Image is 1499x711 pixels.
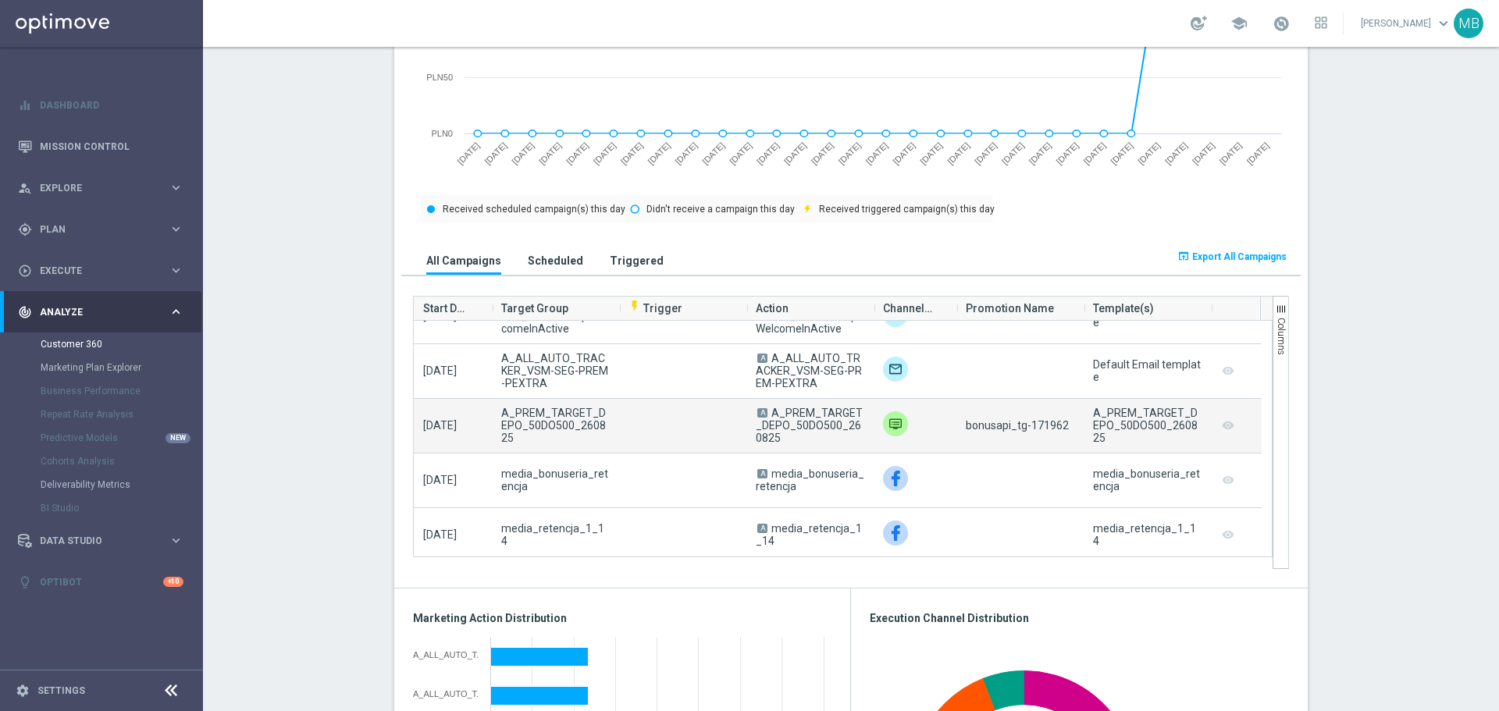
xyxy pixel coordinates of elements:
[883,357,908,382] img: Target group only
[728,140,753,166] text: [DATE]
[41,403,201,426] div: Repeat Rate Analysis
[40,84,183,126] a: Dashboard
[431,129,453,138] text: PLN0
[426,73,453,82] text: PLN50
[17,223,184,236] button: gps_fixed Plan keyboard_arrow_right
[18,305,169,319] div: Analyze
[756,522,862,547] span: media_retencja_1_14
[1163,140,1189,166] text: [DATE]
[501,522,610,547] span: media_retencja_1_14
[883,293,935,324] span: Channel(s)
[18,561,183,603] div: Optibot
[16,684,30,698] i: settings
[757,469,767,478] span: A
[18,534,169,548] div: Data Studio
[501,467,610,492] span: media_bonuseria_retencja
[756,407,863,444] span: A_PREM_TARGET_DEPO_50DO500_260825
[423,293,470,324] span: Start Date
[646,140,672,166] text: [DATE]
[41,356,201,379] div: Marketing Plan Explorer
[1093,467,1202,492] div: media_bonuseria_retencja
[18,84,183,126] div: Dashboard
[1109,140,1134,166] text: [DATE]
[413,689,479,699] div: A_ALL_AUTO_TRACKER_VSM-SEG-PREM-PEXTRA
[41,332,201,356] div: Customer 360
[18,222,169,236] div: Plan
[17,140,184,153] button: Mission Control
[40,266,169,276] span: Execute
[819,204,995,215] text: Received triggered campaign(s) this day
[17,306,184,318] div: track_changes Analyze keyboard_arrow_right
[757,354,767,363] span: A
[40,308,169,317] span: Analyze
[757,524,767,533] span: A
[537,140,563,166] text: [DATE]
[564,140,590,166] text: [DATE]
[423,528,457,541] span: [DATE]
[17,535,184,547] button: Data Studio keyboard_arrow_right
[973,140,999,166] text: [DATE]
[883,411,908,436] img: Private message
[40,536,169,546] span: Data Studio
[17,576,184,588] div: lightbulb Optibot +10
[41,496,201,520] div: BI Studio
[1081,140,1107,166] text: [DATE]
[757,408,767,418] span: A
[1230,15,1248,32] span: school
[524,246,587,275] button: Scheduled
[1191,140,1216,166] text: [DATE]
[1245,140,1271,166] text: [DATE]
[673,140,699,166] text: [DATE]
[945,140,971,166] text: [DATE]
[423,474,457,486] span: [DATE]
[1093,522,1202,547] div: media_retencja_1_14
[422,246,505,275] button: All Campaigns
[41,426,201,450] div: Predictive Models
[1093,407,1202,444] div: A_PREM_TARGET_DEPO_50DO500_260825
[40,126,183,167] a: Mission Control
[918,140,944,166] text: [DATE]
[501,293,568,324] span: Target Group
[756,293,789,324] span: Action
[18,181,32,195] i: person_search
[17,99,184,112] button: equalizer Dashboard
[606,246,668,275] button: Triggered
[966,419,1069,432] span: bonusapi_tg-171962
[18,305,32,319] i: track_changes
[41,338,162,350] a: Customer 360
[883,521,908,546] img: Facebook Custom Audience
[863,140,889,166] text: [DATE]
[482,140,508,166] text: [DATE]
[883,466,908,491] div: Facebook Custom Audience
[1276,318,1287,355] span: Columns
[163,577,183,587] div: +10
[1435,15,1452,32] span: keyboard_arrow_down
[18,181,169,195] div: Explore
[810,140,835,166] text: [DATE]
[17,265,184,277] button: play_circle_outline Execute keyboard_arrow_right
[443,204,625,215] text: Received scheduled campaign(s) this day
[41,473,201,496] div: Deliverability Metrics
[1218,140,1244,166] text: [DATE]
[426,254,501,268] h3: All Campaigns
[756,467,864,492] span: media_bonuseria_retencja
[592,140,618,166] text: [DATE]
[17,182,184,194] button: person_search Explore keyboard_arrow_right
[18,264,169,278] div: Execute
[423,419,457,432] span: [DATE]
[41,478,162,491] a: Deliverability Metrics
[501,352,610,389] span: A_ALL_AUTO_TRACKER_VSM-SEG-PREM-PEXTRA
[169,304,183,319] i: keyboard_arrow_right
[1055,140,1081,166] text: [DATE]
[837,140,863,166] text: [DATE]
[169,263,183,278] i: keyboard_arrow_right
[1093,293,1154,324] span: Template(s)
[169,533,183,548] i: keyboard_arrow_right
